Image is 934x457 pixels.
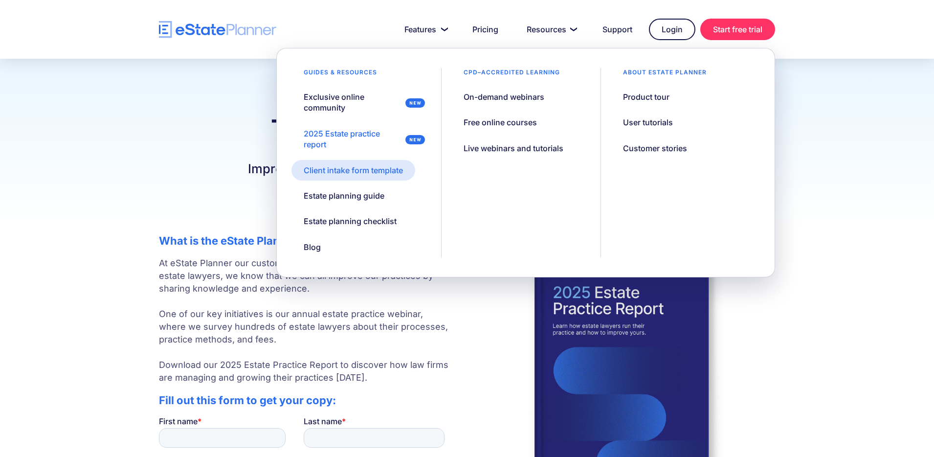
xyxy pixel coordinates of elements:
[291,160,415,181] a: Client intake form template
[159,394,448,407] h2: Fill out this form to get your copy:
[291,237,333,257] a: Blog
[649,19,695,40] a: Login
[451,112,549,133] a: Free online courses
[304,128,401,150] div: 2025 Estate practice report
[271,114,664,144] strong: The 2025 estate practice report
[304,190,384,201] div: Estate planning guide
[611,138,699,159] a: Customer stories
[159,21,276,38] a: home
[291,123,431,155] a: 2025 Estate practice report
[291,68,389,82] div: Guides & resources
[464,117,537,128] div: Free online courses
[623,91,669,102] div: Product tour
[451,87,556,107] a: On-demand webinars
[291,87,431,118] a: Exclusive online community
[461,20,510,39] a: Pricing
[304,165,403,176] div: Client intake form template
[623,117,673,128] div: User tutorials
[611,112,685,133] a: User tutorials
[248,161,686,176] strong: Improve your estate practice with exclusive insights from 140+ law firms.
[451,138,576,159] a: Live webinars and tutorials
[451,68,572,82] div: CPD–accredited learning
[700,19,775,40] a: Start free trial
[159,257,448,384] p: At eState Planner our customers are our colleagues. As fellow estate lawyers, we know that we can...
[304,91,401,114] div: Exclusive online community
[304,242,321,252] div: Blog
[291,185,397,206] a: Estate planning guide
[291,211,409,231] a: Estate planning checklist
[464,91,544,102] div: On-demand webinars
[515,20,586,39] a: Resources
[145,40,265,60] span: Number of [PERSON_NAME] per month
[159,234,448,247] h2: What is the eState Planner estate practice report?
[623,143,687,154] div: Customer stories
[393,20,456,39] a: Features
[591,20,644,39] a: Support
[304,216,397,227] div: Estate planning checklist
[611,87,682,107] a: Product tour
[611,68,719,82] div: About estate planner
[464,143,563,154] div: Live webinars and tutorials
